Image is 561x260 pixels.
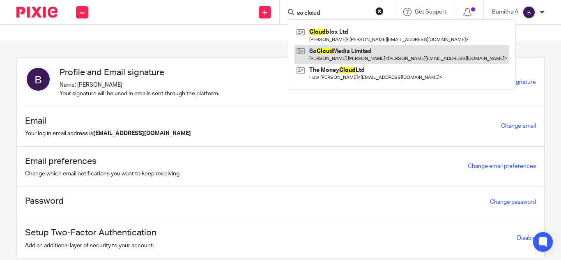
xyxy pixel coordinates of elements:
[490,199,536,205] a: Change password
[25,195,64,207] h1: Password
[468,163,536,169] a: Change email preferences
[375,7,384,15] button: Clear
[517,235,536,241] a: Disable
[492,8,518,16] p: Bumitha A
[25,129,191,138] p: Your log in email address is
[25,170,181,178] p: Change which email notifications you want to keep receiving.
[60,66,219,79] h1: Profile and Email signature
[522,6,536,19] img: svg%3E
[415,9,446,15] span: Get Support
[25,242,156,250] p: Add an additional layer of security to your account.
[25,226,156,239] h1: Setup Two-Factor Authentication
[25,155,181,168] h1: Email preferences
[25,115,191,127] h1: Email
[501,123,536,129] a: Change email
[296,10,370,17] input: Search
[25,66,51,92] img: svg%3E
[60,81,219,98] p: Name: [PERSON_NAME] Your signature will be used in emails sent through the platform.
[93,131,191,136] b: [EMAIL_ADDRESS][DOMAIN_NAME]
[16,7,57,18] img: Pixie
